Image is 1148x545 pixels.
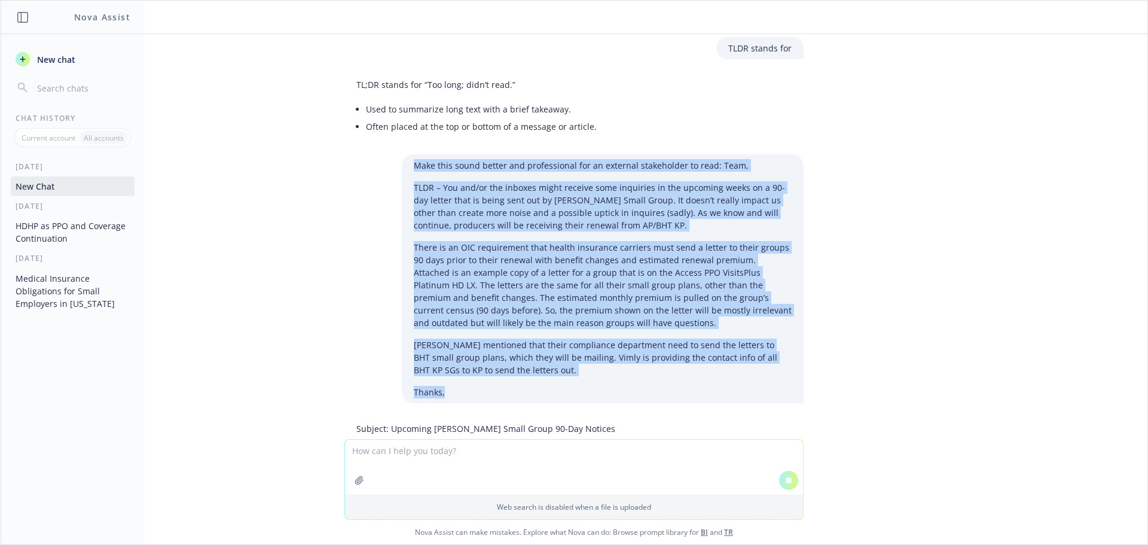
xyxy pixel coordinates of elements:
[1,113,144,123] div: Chat History
[22,133,75,143] p: Current account
[35,80,130,96] input: Search chats
[84,133,124,143] p: All accounts
[366,101,597,118] li: Used to summarize long text with a brief takeaway.
[11,48,135,70] button: New chat
[724,527,733,537] a: TR
[11,269,135,313] button: Medical Insurance Obligations for Small Employers in [US_STATE]
[366,118,597,135] li: Often placed at the top or bottom of a message or article.
[414,181,792,232] p: TLDR – You and/or the inboxes might receive some inquiries in the upcoming weeks on a 90-day lett...
[1,162,144,172] div: [DATE]
[701,527,708,537] a: BI
[352,502,796,512] p: Web search is disabled when a file is uploaded
[356,78,597,91] p: TL;DR stands for “Too long; didn’t read.”
[35,53,75,66] span: New chat
[5,520,1143,544] span: Nova Assist can make mistakes. Explore what Nova can do: Browse prompt library for and
[414,339,792,376] p: [PERSON_NAME] mentioned that their compliance department need to send the letters to BHT small gr...
[356,422,792,435] p: Subject: Upcoming [PERSON_NAME] Small Group 90-Day Notices
[728,42,792,54] p: TLDR stands for
[74,11,130,23] h1: Nova Assist
[1,253,144,263] div: [DATE]
[1,201,144,211] div: [DATE]
[11,176,135,196] button: New Chat
[414,386,792,398] p: Thanks,
[414,241,792,329] p: There is an OIC requirement that health insurance carriers must send a letter to their groups 90 ...
[414,159,792,172] p: Make this sound better and professional for an external stakeholder to read: Team,
[11,216,135,248] button: HDHP as PPO and Coverage Continuation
